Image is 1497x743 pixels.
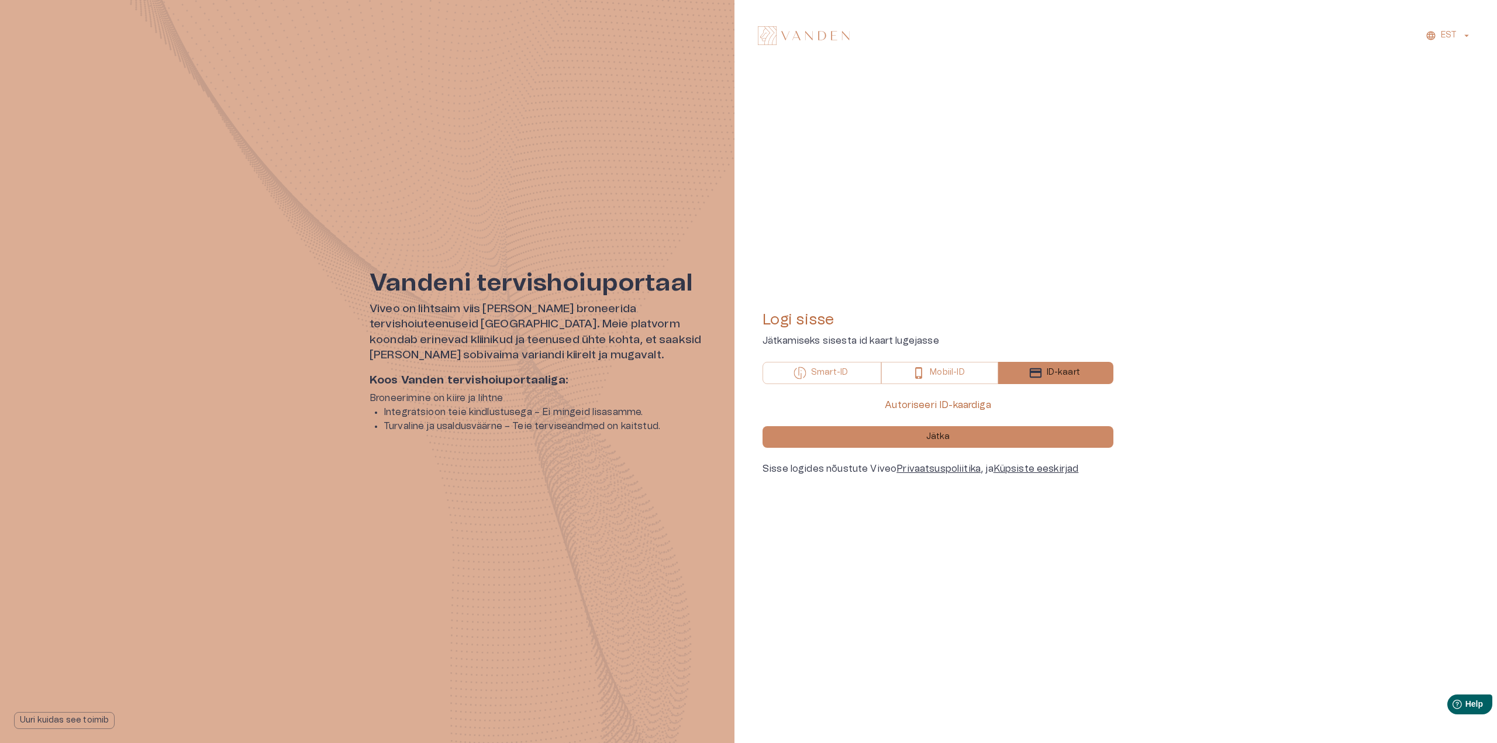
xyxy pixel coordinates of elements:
button: EST [1424,27,1474,44]
p: Jätka [926,431,950,443]
a: Küpsiste eeskirjad [994,464,1079,474]
p: ID-kaart [1047,367,1080,379]
div: Sisse logides nõustute Viveo , ja [763,462,1113,476]
button: Smart-ID [763,362,881,384]
button: Jätka [763,426,1113,448]
p: Jätkamiseks sisesta id kaart lugejasse [763,334,1113,348]
img: Vanden logo [758,26,850,45]
p: EST [1441,29,1457,42]
p: Uuri kuidas see toimib [20,714,109,727]
h4: Logi sisse [763,310,1113,329]
p: Mobiil-ID [930,367,964,379]
p: Autoriseeri ID-kaardiga [885,398,991,412]
a: Privaatsuspoliitika [896,464,981,474]
button: Uuri kuidas see toimib [14,712,115,729]
button: ID-kaart [998,362,1113,384]
button: Mobiil-ID [881,362,998,384]
p: Smart-ID [811,367,848,379]
iframe: Help widget launcher [1406,690,1497,723]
